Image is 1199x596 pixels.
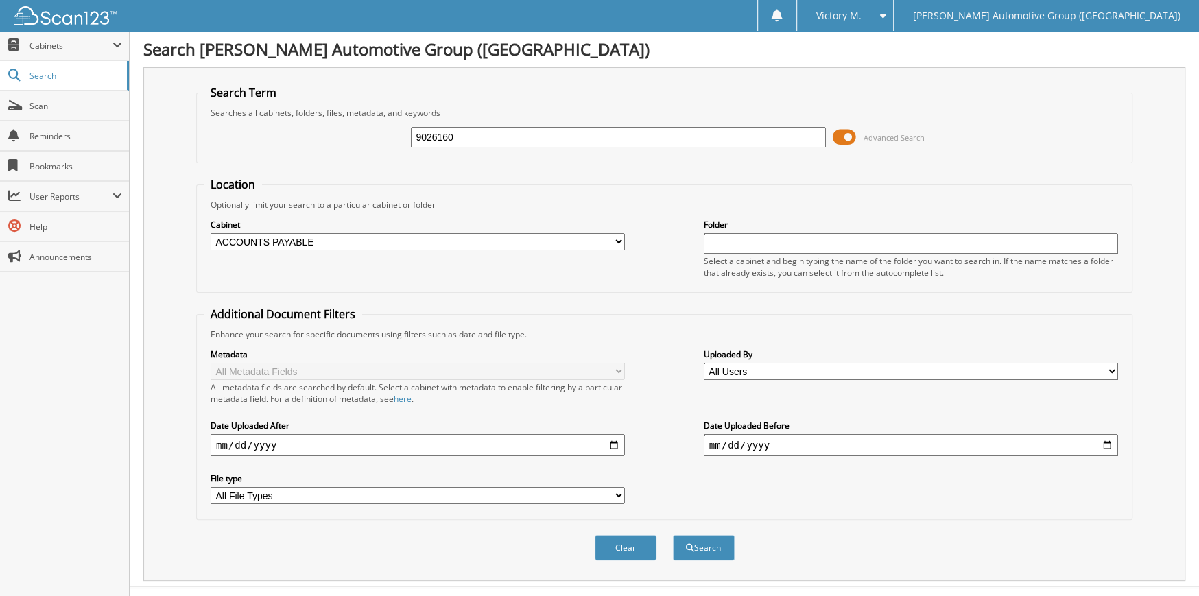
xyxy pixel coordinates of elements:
span: Help [29,221,122,233]
span: Search [29,70,120,82]
label: Cabinet [211,219,625,230]
label: File type [211,473,625,484]
span: Advanced Search [864,132,925,143]
button: Search [673,535,735,560]
label: Date Uploaded Before [704,420,1118,431]
input: end [704,434,1118,456]
div: Select a cabinet and begin typing the name of the folder you want to search in. If the name match... [704,255,1118,278]
iframe: Chat Widget [1130,530,1199,596]
span: Scan [29,100,122,112]
span: User Reports [29,191,112,202]
h1: Search [PERSON_NAME] Automotive Group ([GEOGRAPHIC_DATA]) [143,38,1185,60]
span: Bookmarks [29,160,122,172]
button: Clear [595,535,656,560]
label: Folder [704,219,1118,230]
legend: Location [204,177,262,192]
legend: Search Term [204,85,283,100]
label: Metadata [211,348,625,360]
label: Date Uploaded After [211,420,625,431]
span: Announcements [29,251,122,263]
div: All metadata fields are searched by default. Select a cabinet with metadata to enable filtering b... [211,381,625,405]
input: start [211,434,625,456]
span: Cabinets [29,40,112,51]
label: Uploaded By [704,348,1118,360]
img: scan123-logo-white.svg [14,6,117,25]
div: Enhance your search for specific documents using filters such as date and file type. [204,329,1125,340]
span: [PERSON_NAME] Automotive Group ([GEOGRAPHIC_DATA]) [913,12,1180,20]
div: Optionally limit your search to a particular cabinet or folder [204,199,1125,211]
legend: Additional Document Filters [204,307,362,322]
span: Victory M. [816,12,862,20]
div: Searches all cabinets, folders, files, metadata, and keywords [204,107,1125,119]
a: here [394,393,412,405]
span: Reminders [29,130,122,142]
